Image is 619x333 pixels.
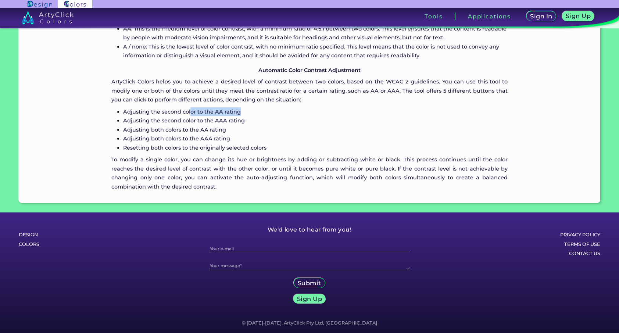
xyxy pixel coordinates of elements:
[468,14,511,19] h3: Applications
[123,125,508,134] p: Adjusting both colors to the AA rating
[514,249,601,258] a: Contact Us
[142,225,476,234] h5: We'd love to hear from you!
[123,143,508,152] p: Resetting both colors to the originally selected colors
[123,24,508,42] p: AA: This is the medium level of color contrast, with a minimum ratio of 4.5:1 between two colors....
[111,66,508,75] p: Automatic Color Contrast Adjustment
[531,14,551,19] h5: Sign In
[111,155,508,191] p: To modify a single color, you can change its hue or brightness by adding or subtracting white or ...
[123,42,508,60] p: A / none: This is the lowest level of color contrast, with no minimum ratio specified. This level...
[123,116,508,125] p: Adjusting the second color to the AAA rating
[299,280,320,286] h5: Submit
[567,13,590,19] h5: Sign Up
[22,11,74,24] img: logo_artyclick_colors_white.svg
[28,1,52,8] img: ArtyClick Design logo
[514,240,601,249] a: Terms of Use
[19,230,105,240] a: Design
[123,107,508,116] p: Adjusting the second color to the AA rating
[564,12,593,21] a: Sign Up
[111,77,508,104] p: ArtyClick Colors helps you to achieve a desired level of contrast between two colors, based on th...
[528,12,555,21] a: Sign In
[6,319,613,327] h6: © [DATE]-[DATE], ArtyClick Pty Ltd, [GEOGRAPHIC_DATA]
[298,296,321,302] h5: Sign Up
[123,134,508,143] p: Adjusting both colors to the AAA rating
[514,230,601,240] a: Privacy policy
[425,14,443,19] h3: Tools
[19,240,105,249] a: Colors
[295,295,324,304] a: Sign Up
[209,245,410,252] input: Your e-mail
